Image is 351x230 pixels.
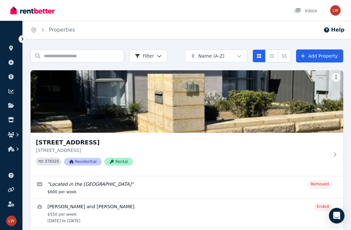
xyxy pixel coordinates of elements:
button: Filter [129,49,167,62]
button: Name (A-Z) [185,49,247,62]
a: 38 Greenside Dr, Yanchep[STREET_ADDRESS][STREET_ADDRESS]PID 378323ResidentialRental [31,70,343,176]
img: Linda Whitwell [330,5,341,16]
span: Name (A-Z) [198,53,225,59]
img: RentBetter [10,6,55,15]
button: More options [331,73,341,82]
span: Residential [64,158,102,166]
a: Add Property [296,49,343,62]
div: Open Intercom Messenger [329,208,344,223]
small: PID [38,160,44,163]
a: View details for Taylia Ellison and Bailey George [31,199,343,227]
span: Rental [104,158,133,166]
a: Properties [49,27,75,33]
h3: [STREET_ADDRESS] [36,138,329,147]
button: Card view [253,49,266,62]
button: Compact list view [265,49,278,62]
img: 38 Greenside Dr, Yanchep [31,70,343,133]
span: Filter [135,53,154,59]
button: Expanded list view [278,49,291,62]
code: 378323 [45,159,59,164]
button: Help [323,26,344,34]
div: Inbox [294,7,317,14]
a: Edit listing: Located in the Golf Course Estate [31,176,343,198]
nav: Breadcrumb [23,21,83,39]
div: View options [253,49,291,62]
p: [STREET_ADDRESS] [36,147,329,154]
img: Linda Whitwell [6,216,17,226]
